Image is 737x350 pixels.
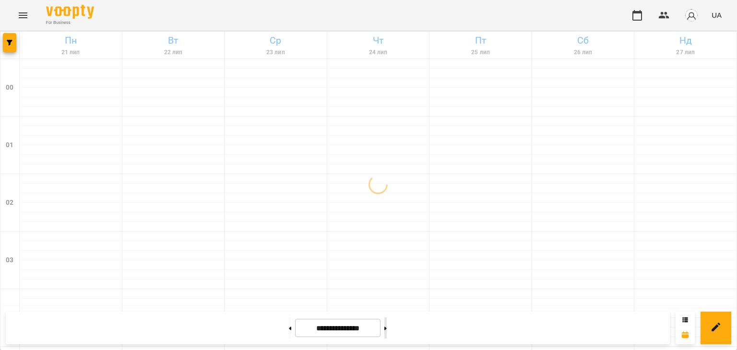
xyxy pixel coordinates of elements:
[329,48,428,57] h6: 24 лип
[685,9,698,22] img: avatar_s.png
[46,20,94,26] span: For Business
[21,48,120,57] h6: 21 лип
[636,48,735,57] h6: 27 лип
[534,33,633,48] h6: Сб
[226,48,325,57] h6: 23 лип
[6,255,13,266] h6: 03
[124,33,223,48] h6: Вт
[21,33,120,48] h6: Пн
[431,33,530,48] h6: Пт
[6,82,13,93] h6: 00
[712,10,722,20] span: UA
[6,140,13,151] h6: 01
[46,5,94,19] img: Voopty Logo
[329,33,428,48] h6: Чт
[124,48,223,57] h6: 22 лип
[12,4,35,27] button: Menu
[534,48,633,57] h6: 26 лип
[708,6,725,24] button: UA
[226,33,325,48] h6: Ср
[431,48,530,57] h6: 25 лип
[6,198,13,208] h6: 02
[636,33,735,48] h6: Нд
